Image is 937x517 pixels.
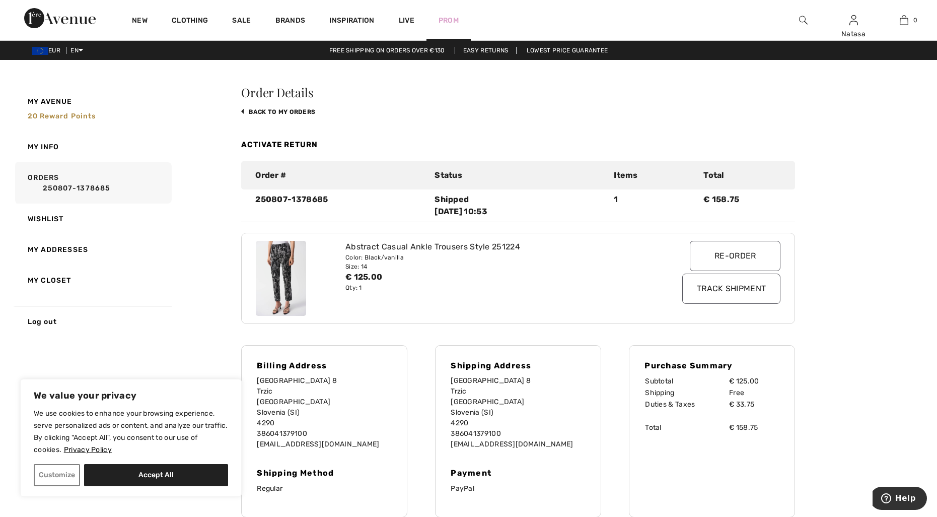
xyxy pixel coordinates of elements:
[13,234,172,265] a: My Addresses
[345,271,646,283] div: € 125.00
[799,14,808,26] img: search the website
[697,169,787,181] div: Total
[439,15,459,26] a: Prom
[455,47,517,54] a: Easy Returns
[34,390,228,402] p: We value your privacy
[13,162,172,204] a: Orders
[241,140,318,149] a: Activate Return
[451,483,586,494] p: PayPal
[28,96,73,107] span: My Avenue
[241,108,315,115] a: back to My Orders
[644,422,729,433] td: Total
[13,265,172,296] a: My Closet
[519,47,616,54] a: Lowest Price Guarantee
[275,16,306,27] a: Brands
[345,283,646,292] div: Qty: 1
[729,399,779,410] td: € 33.75
[345,262,646,271] div: Size: 14
[345,241,646,253] div: Abstract Casual Ankle Trousers Style 251224
[900,14,908,26] img: My Bag
[63,445,112,455] a: Privacy Policy
[20,379,242,497] div: We value your privacy
[435,193,602,218] div: Shipped [DATE] 10:53
[84,464,228,486] button: Accept All
[729,375,779,387] td: € 125.00
[849,14,858,26] img: My Info
[608,169,697,181] div: Items
[399,15,414,26] a: Live
[34,408,228,456] p: We use cookies to enhance your browsing experience, serve personalized ads or content, and analyz...
[608,193,697,218] div: 1
[697,193,787,218] div: € 158.75
[257,361,392,370] h4: Billing Address
[24,8,96,28] img: 1ère Avenue
[257,483,392,494] p: Regular
[13,204,172,234] a: Wishlist
[644,375,729,387] td: Subtotal
[32,47,48,55] img: Euro
[913,16,917,25] span: 0
[172,16,208,27] a: Clothing
[132,16,148,27] a: New
[428,169,608,181] div: Status
[321,47,453,54] a: Free shipping on orders over €130
[345,253,646,262] div: Color: Black/vanilla
[644,361,779,370] h4: Purchase Summary
[451,375,586,449] p: [GEOGRAPHIC_DATA] 8 Trzic [GEOGRAPHIC_DATA] Slovenia (SI) 4290 386041379100 [EMAIL_ADDRESS][DOMAI...
[451,468,586,478] h4: Payment
[879,14,928,26] a: 0
[32,47,64,54] span: EUR
[729,387,779,399] td: Free
[13,306,172,337] a: Log out
[873,487,927,512] iframe: Opens a widget where you can find more information
[729,422,779,433] td: € 158.75
[329,16,374,27] span: Inspiration
[70,47,83,54] span: EN
[682,274,780,304] input: Track Shipment
[644,387,729,399] td: Shipping
[257,468,392,478] h4: Shipping Method
[849,15,858,25] a: Sign In
[13,132,172,162] a: My Info
[451,361,586,370] h4: Shipping Address
[257,375,392,449] p: [GEOGRAPHIC_DATA] 8 Trzic [GEOGRAPHIC_DATA] Slovenia (SI) 4290 386041379100 [EMAIL_ADDRESS][DOMAI...
[249,169,428,181] div: Order #
[34,464,80,486] button: Customize
[644,399,729,410] td: Duties & Taxes
[241,86,795,98] h3: Order Details
[28,112,96,120] span: 20 Reward points
[28,183,169,193] a: 250807-1378685
[690,241,780,271] input: Re-order
[256,241,306,316] img: joseph-ribkoff-pants-black-vanilla_251224_2_e57a_search.jpg
[829,29,878,39] div: Natasa
[232,16,251,27] a: Sale
[249,193,428,218] div: 250807-1378685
